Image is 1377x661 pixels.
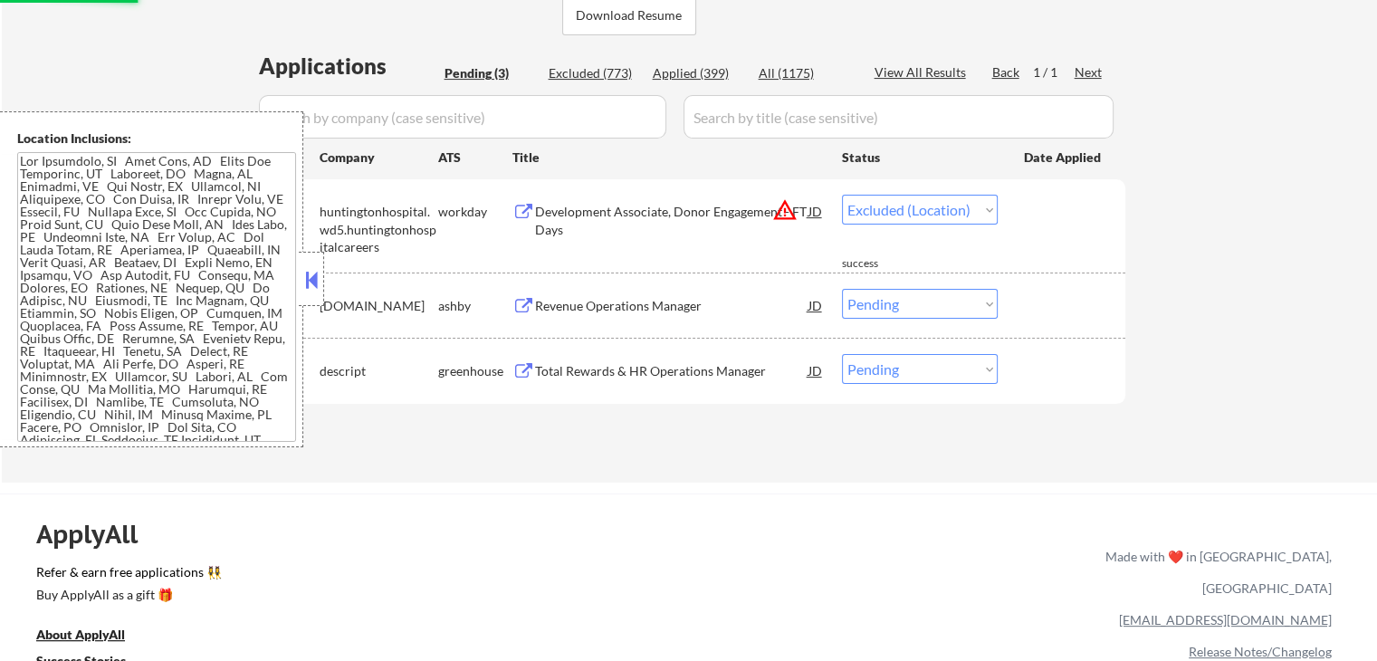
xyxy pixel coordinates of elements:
[36,519,158,550] div: ApplyAll
[438,362,512,380] div: greenhouse
[807,195,825,227] div: JD
[320,148,438,167] div: Company
[992,63,1021,81] div: Back
[320,297,438,315] div: [DOMAIN_NAME]
[36,627,125,642] u: About ApplyAll
[438,297,512,315] div: ashby
[259,55,438,77] div: Applications
[320,362,438,380] div: descript
[512,148,825,167] div: Title
[36,625,150,647] a: About ApplyAll
[36,585,217,608] a: Buy ApplyAll as a gift 🎁
[36,566,727,585] a: Refer & earn free applications 👯‍♀️
[17,129,296,148] div: Location Inclusions:
[842,256,914,272] div: success
[842,140,998,173] div: Status
[438,203,512,221] div: workday
[320,203,438,256] div: huntingtonhospital.wd5.huntingtonhospitalcareers
[1033,63,1075,81] div: 1 / 1
[549,64,639,82] div: Excluded (773)
[1024,148,1104,167] div: Date Applied
[535,203,808,238] div: Development Associate, Donor Engagement - FT Days
[653,64,743,82] div: Applied (399)
[1098,541,1332,604] div: Made with ❤️ in [GEOGRAPHIC_DATA], [GEOGRAPHIC_DATA]
[1075,63,1104,81] div: Next
[772,197,798,223] button: warning_amber
[36,589,217,601] div: Buy ApplyAll as a gift 🎁
[1189,644,1332,659] a: Release Notes/Changelog
[875,63,971,81] div: View All Results
[259,95,666,139] input: Search by company (case sensitive)
[807,289,825,321] div: JD
[535,362,808,380] div: Total Rewards & HR Operations Manager
[438,148,512,167] div: ATS
[535,297,808,315] div: Revenue Operations Manager
[807,354,825,387] div: JD
[445,64,535,82] div: Pending (3)
[684,95,1114,139] input: Search by title (case sensitive)
[1119,612,1332,627] a: [EMAIL_ADDRESS][DOMAIN_NAME]
[759,64,849,82] div: All (1175)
